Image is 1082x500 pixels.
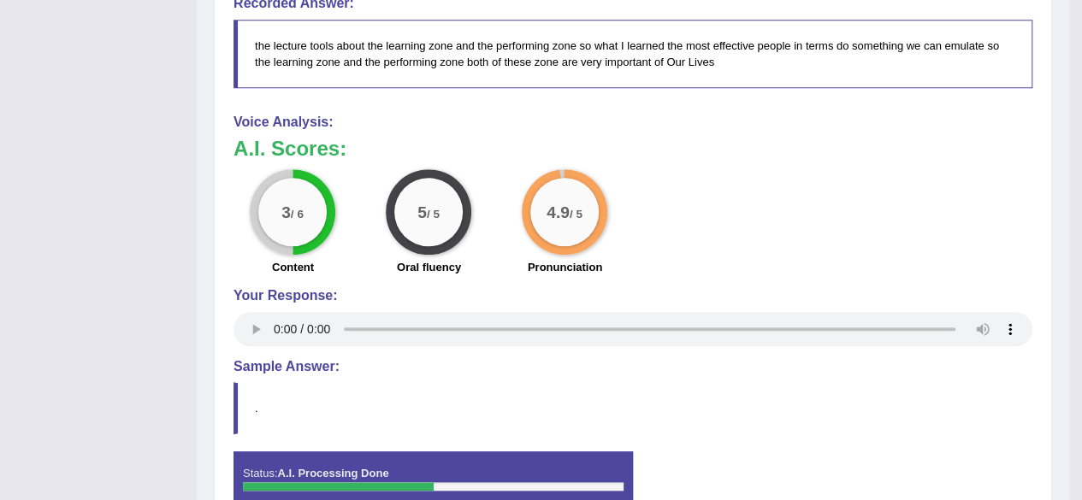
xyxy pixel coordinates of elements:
[528,259,602,275] label: Pronunciation
[272,259,314,275] label: Content
[234,137,346,160] b: A.I. Scores:
[234,20,1032,88] blockquote: the lecture tools about the learning zone and the performing zone so what I learned the most effe...
[282,203,292,221] big: 3
[427,207,440,220] small: / 5
[418,203,428,221] big: 5
[277,467,388,479] strong: A.I. Processing Done
[570,207,582,220] small: / 5
[234,359,1032,374] h4: Sample Answer:
[234,115,1032,130] h4: Voice Analysis:
[234,288,1032,303] h4: Your Response:
[291,207,304,220] small: / 6
[397,259,461,275] label: Oral fluency
[234,382,1032,434] blockquote: .
[547,203,571,221] big: 4.9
